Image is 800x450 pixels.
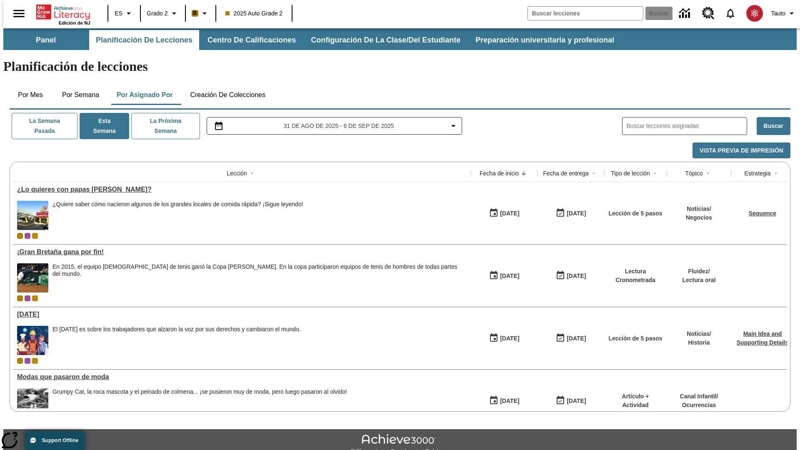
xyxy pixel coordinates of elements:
[188,6,213,21] button: Boost El color de la clase es anaranjado claro. Cambiar el color de la clase.
[4,30,87,50] button: Panel
[32,233,38,239] div: New 2025 class
[703,168,713,178] button: Sort
[89,30,199,50] button: Planificación de lecciones
[17,373,467,381] a: Modas que pasaron de moda, Lecciones
[17,358,23,364] span: Clase actual
[283,122,394,130] span: 31 de ago de 2025 - 6 de sep de 2025
[17,233,23,239] span: Clase actual
[17,248,467,256] a: ¡Gran Bretaña gana por fin!, Lecciones
[225,9,283,18] span: 2025 Auto Grade 2
[17,263,48,292] img: Tenista británico Andy Murray extendiendo todo su cuerpo para alcanzar una pelota durante un part...
[486,205,522,221] button: 09/04/25: Primer día en que estuvo disponible la lección
[17,186,467,193] div: ¿Lo quieres con papas fritas?
[110,85,180,105] button: Por asignado por
[611,169,650,177] div: Tipo de lección
[469,30,621,50] button: Preparación universitaria y profesional
[697,2,720,25] a: Centro de recursos, Se abrirá en una pestaña nueva.
[3,28,797,50] div: Subbarra de navegación
[52,263,467,277] div: En 2015, el equipo [DEMOGRAPHIC_DATA] de tenis ganó la Copa [PERSON_NAME]. En la copa participaro...
[52,388,347,417] div: Grumpy Cat, la roca mascota y el peinado de colmena... ¡se pusieron muy de moda, pero luego pasar...
[17,248,467,256] div: ¡Gran Bretaña gana por fin!
[448,121,458,131] svg: Collapse Date Range Filter
[650,168,660,178] button: Sort
[131,113,200,139] button: La próxima semana
[52,201,303,208] div: ¿Quiere saber cómo nacieron algunos de los grandes locales de comida rápida? ¡Sigue leyendo!
[52,326,301,355] div: El Día del Trabajo es sobre los trabajadores que alzaron la voz por sus derechos y cambiaron el m...
[227,169,247,177] div: Lección
[52,326,301,333] div: El [DATE] es sobre los trabajadores que alzaron la voz por sus derechos y cambiaron el mundo.
[768,6,800,21] button: Perfil/Configuración
[589,168,599,178] button: Sort
[36,4,90,20] a: Portada
[567,271,586,281] div: [DATE]
[543,169,589,177] div: Fecha de entrega
[52,388,347,395] div: Grumpy Cat, la roca mascota y el peinado de colmena... ¡se pusieron muy de moda, pero luego pasar...
[52,201,303,230] div: ¿Quiere saber cómo nacieron algunos de los grandes locales de comida rápida? ¡Sigue leyendo!
[757,117,790,135] button: Buscar
[680,401,718,410] p: Ocurrencias
[17,388,48,417] img: foto en blanco y negro de una chica haciendo girar unos hula-hulas en la década de 1950
[741,2,768,24] button: Escoja un nuevo avatar
[210,121,459,131] button: Seleccione el intervalo de fechas opción del menú
[500,208,519,219] div: [DATE]
[80,113,129,139] button: Esta semana
[627,120,747,132] input: Buscar lecciones asignadas
[771,168,781,178] button: Sort
[686,213,712,222] p: Negocios
[3,59,797,74] h1: Planificación de lecciones
[771,9,785,18] span: Tauto
[17,186,467,193] a: ¿Lo quieres con papas fritas?, Lecciones
[25,431,85,450] button: Support Offline
[52,263,467,292] div: En 2015, el equipo británico de tenis ganó la Copa Davis. En la copa participaron equipos de teni...
[687,330,711,338] p: Noticias /
[147,9,168,18] span: Grado 2
[744,169,770,177] div: Estrategia
[737,330,788,346] a: Main Idea and Supporting Details
[746,5,763,22] img: avatar image
[42,437,78,443] span: Support Offline
[17,311,467,318] div: Día del Trabajo
[59,20,90,25] span: Edición de NJ
[12,113,77,139] button: La semana pasada
[17,295,23,301] div: Clase actual
[183,85,272,105] button: Creación de colecciones
[36,3,90,25] div: Portada
[486,268,522,284] button: 09/01/25: Primer día en que estuvo disponible la lección
[115,9,122,18] span: ES
[608,392,662,410] p: Artículo + Actividad
[692,142,790,159] button: Vista previa de impresión
[680,392,718,401] p: Canal Infantil /
[528,7,643,20] input: Buscar campo
[486,330,522,346] button: 09/01/25: Primer día en que estuvo disponible la lección
[480,169,519,177] div: Fecha de inicio
[32,295,38,301] div: New 2025 class
[567,208,586,219] div: [DATE]
[608,334,662,343] p: Lección de 5 pasos
[25,295,30,301] div: OL 2025 Auto Grade 3
[500,333,519,344] div: [DATE]
[143,6,182,21] button: Grado: Grado 2, Elige un grado
[247,168,257,178] button: Sort
[749,210,776,217] a: Sequence
[201,30,302,50] button: Centro de calificaciones
[304,30,467,50] button: Configuración de la clase/del estudiante
[553,205,589,221] button: 09/04/25: Último día en que podrá accederse la lección
[682,276,715,285] p: Lectura oral
[7,1,31,26] button: Abrir el menú lateral
[17,311,467,318] a: Día del Trabajo, Lecciones
[686,205,712,213] p: Noticias /
[682,267,715,276] p: Fluidez /
[10,85,51,105] button: Por mes
[17,373,467,381] div: Modas que pasaron de moda
[17,201,48,230] img: Uno de los primeros locales de McDonald's, con el icónico letrero rojo y los arcos amarillos.
[553,330,589,346] button: 09/07/25: Último día en que podrá accederse la lección
[3,30,622,50] div: Subbarra de navegación
[553,268,589,284] button: 09/07/25: Último día en que podrá accederse la lección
